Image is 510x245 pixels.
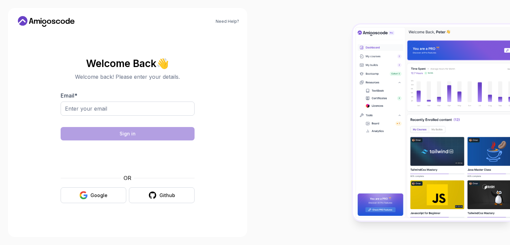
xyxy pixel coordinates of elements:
[61,92,77,99] label: Email *
[159,192,175,199] div: Github
[61,73,195,81] p: Welcome back! Please enter your details.
[77,144,178,170] iframe: Widget containing checkbox for hCaptcha security challenge
[353,24,510,221] img: Amigoscode Dashboard
[216,19,239,24] a: Need Help?
[61,102,195,116] input: Enter your email
[61,127,195,140] button: Sign in
[16,16,76,27] a: Home link
[61,187,126,203] button: Google
[120,130,136,137] div: Sign in
[61,58,195,69] h2: Welcome Back
[156,58,169,69] span: 👋
[124,174,131,182] p: OR
[90,192,107,199] div: Google
[129,187,195,203] button: Github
